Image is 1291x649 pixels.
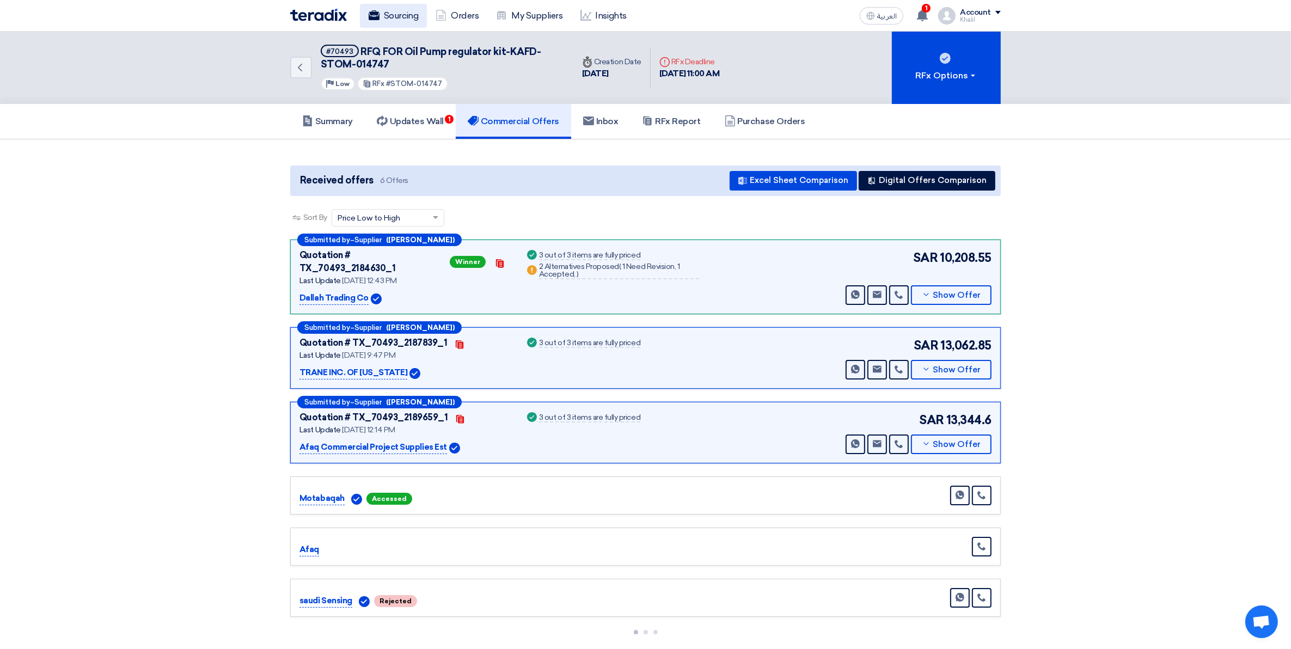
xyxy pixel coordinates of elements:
span: Last Update [299,425,341,434]
h5: Summary [302,116,353,127]
div: – [297,396,462,408]
img: profile_test.png [938,7,956,25]
a: Insights [572,4,635,28]
div: 2 Alternatives Proposed [539,263,699,279]
span: Show Offer [933,440,981,449]
button: العربية [860,7,903,25]
b: ([PERSON_NAME]) [386,236,455,243]
span: #STOM-014747 [387,79,443,88]
p: Afaq [299,543,319,556]
button: Show Offer [911,360,992,379]
div: – [297,234,462,246]
span: [DATE] 12:43 PM [342,276,397,285]
span: Accessed [366,493,412,505]
span: Received offers [300,173,374,188]
a: Updates Wall1 [365,104,456,139]
div: [DATE] 11:00 AM [659,68,720,80]
span: 6 Offers [380,175,408,186]
div: [DATE] [582,68,641,80]
a: Purchase Orders [713,104,817,139]
button: Excel Sheet Comparison [730,171,857,191]
span: Sort By [303,212,327,223]
h5: RFx Report [642,116,700,127]
a: Commercial Offers [456,104,571,139]
b: ([PERSON_NAME]) [386,399,455,406]
div: RFx Options [916,69,977,82]
div: Creation Date [582,56,641,68]
span: Submitted by [304,399,350,406]
span: [DATE] 12:14 PM [342,425,395,434]
span: [DATE] 9:47 PM [342,351,395,360]
span: Supplier [354,324,382,331]
span: ) [577,270,579,279]
div: RFx Deadline [659,56,720,68]
div: Quotation # TX_70493_2184630_1 [299,249,448,275]
span: Show Offer [933,366,981,374]
a: Sourcing [360,4,427,28]
img: Verified Account [449,443,460,454]
span: 13,062.85 [940,336,992,354]
a: Open chat [1245,605,1278,638]
span: SAR [914,336,939,354]
span: Winner [450,256,486,268]
img: Verified Account [359,596,370,607]
p: Motabaqah [299,492,345,505]
span: ( [619,262,621,271]
img: Verified Account [371,293,382,304]
span: Low [335,80,350,88]
div: Quotation # TX_70493_2189659_1 [299,411,448,424]
span: SAR [913,249,938,267]
button: RFx Options [892,32,1001,104]
button: Show Offer [911,285,992,305]
div: – [297,321,462,334]
a: Orders [427,4,487,28]
div: 3 out of 3 items are fully priced [539,252,640,260]
img: Verified Account [351,494,362,505]
span: RFQ FOR Oil Pump regulator kit-KAFD-STOM-014747 [321,46,541,70]
div: 3 out of 3 items are fully priced [539,339,640,348]
a: Summary [290,104,365,139]
h5: RFQ FOR Oil Pump regulator kit-KAFD-STOM-014747 [321,45,560,71]
div: Khalil [960,17,1001,23]
span: 1 [922,4,931,13]
span: Submitted by [304,324,350,331]
b: ([PERSON_NAME]) [386,324,455,331]
span: SAR [919,411,944,429]
span: 1 [445,115,454,124]
p: saudi Sensing [299,595,352,608]
span: Submitted by [304,236,350,243]
p: Afaq Commercial Project Supplies Est [299,441,447,454]
p: Dallah Trading Co [299,292,369,305]
button: Digital Offers Comparison [859,171,995,191]
p: TRANE INC. OF [US_STATE] [299,366,407,379]
span: Last Update [299,351,341,360]
button: Show Offer [911,434,992,454]
span: Rejected [374,595,417,607]
span: RFx [373,79,385,88]
h5: Updates Wall [377,116,444,127]
span: 1 Need Revision, [622,262,676,271]
h5: Purchase Orders [725,116,805,127]
div: #70493 [326,48,353,55]
h5: Commercial Offers [468,116,559,127]
span: 13,344.6 [946,411,992,429]
span: Supplier [354,399,382,406]
a: Inbox [571,104,631,139]
h5: Inbox [583,116,619,127]
div: Quotation # TX_70493_2187839_1 [299,336,448,350]
img: Verified Account [409,368,420,379]
span: Supplier [354,236,382,243]
span: العربية [877,13,897,20]
span: Last Update [299,276,341,285]
span: Show Offer [933,291,981,299]
a: My Suppliers [487,4,571,28]
span: Price Low to High [338,212,400,224]
div: 3 out of 3 items are fully priced [539,414,640,423]
a: RFx Report [630,104,712,139]
img: Teradix logo [290,9,347,21]
span: 1 Accepted, [539,262,680,279]
span: 10,208.55 [940,249,992,267]
div: Account [960,8,991,17]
